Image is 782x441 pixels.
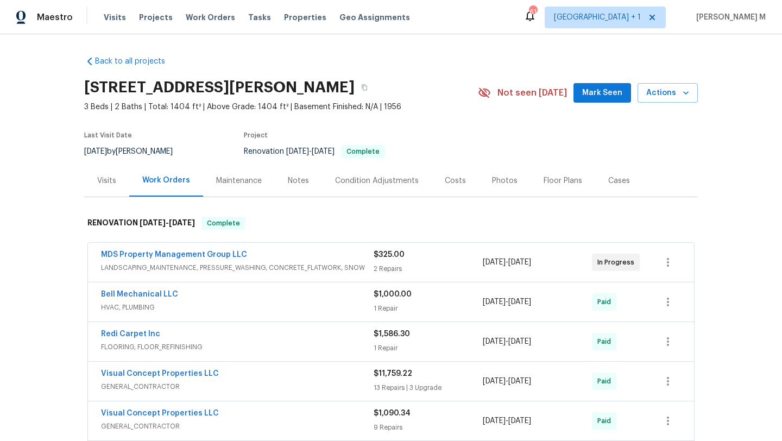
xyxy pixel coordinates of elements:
[84,132,132,138] span: Last Visit Date
[374,303,483,314] div: 1 Repair
[84,145,186,158] div: by [PERSON_NAME]
[186,12,235,23] span: Work Orders
[97,175,116,186] div: Visits
[84,82,355,93] h2: [STREET_ADDRESS][PERSON_NAME]
[84,102,478,112] span: 3 Beds | 2 Baths | Total: 1404 ft² | Above Grade: 1404 ft² | Basement Finished: N/A | 1956
[483,417,506,425] span: [DATE]
[101,342,374,352] span: FLOORING, FLOOR_REFINISHING
[374,422,483,433] div: 9 Repairs
[544,175,582,186] div: Floor Plans
[248,14,271,21] span: Tasks
[483,415,531,426] span: -
[101,409,219,417] a: Visual Concept Properties LLC
[597,257,639,268] span: In Progress
[84,148,107,155] span: [DATE]
[374,251,405,259] span: $325.00
[483,298,506,306] span: [DATE]
[483,259,506,266] span: [DATE]
[638,83,698,103] button: Actions
[101,421,374,432] span: GENERAL_CONTRACTOR
[84,206,698,241] div: RENOVATION [DATE]-[DATE]Complete
[374,291,412,298] span: $1,000.00
[169,219,195,226] span: [DATE]
[483,376,531,387] span: -
[142,175,190,186] div: Work Orders
[483,336,531,347] span: -
[140,219,195,226] span: -
[101,262,374,273] span: LANDSCAPING_MAINTENANCE, PRESSURE_WASHING, CONCRETE_FLATWORK, SNOW
[374,382,483,393] div: 13 Repairs | 3 Upgrade
[284,12,326,23] span: Properties
[84,56,188,67] a: Back to all projects
[597,376,615,387] span: Paid
[37,12,73,23] span: Maestro
[445,175,466,186] div: Costs
[139,12,173,23] span: Projects
[104,12,126,23] span: Visits
[508,417,531,425] span: [DATE]
[355,78,374,97] button: Copy Address
[203,218,244,229] span: Complete
[573,83,631,103] button: Mark Seen
[374,370,412,377] span: $11,759.22
[374,409,411,417] span: $1,090.34
[483,257,531,268] span: -
[312,148,335,155] span: [DATE]
[597,336,615,347] span: Paid
[339,12,410,23] span: Geo Assignments
[483,338,506,345] span: [DATE]
[492,175,518,186] div: Photos
[529,7,537,17] div: 61
[483,377,506,385] span: [DATE]
[87,217,195,230] h6: RENOVATION
[597,415,615,426] span: Paid
[374,263,483,274] div: 2 Repairs
[508,298,531,306] span: [DATE]
[554,12,641,23] span: [GEOGRAPHIC_DATA] + 1
[335,175,419,186] div: Condition Adjustments
[244,148,385,155] span: Renovation
[497,87,567,98] span: Not seen [DATE]
[101,302,374,313] span: HVAC, PLUMBING
[342,148,384,155] span: Complete
[374,343,483,354] div: 1 Repair
[374,330,410,338] span: $1,586.30
[646,86,689,100] span: Actions
[244,132,268,138] span: Project
[608,175,630,186] div: Cases
[101,370,219,377] a: Visual Concept Properties LLC
[508,377,531,385] span: [DATE]
[286,148,335,155] span: -
[101,291,178,298] a: Bell Mechanical LLC
[101,251,247,259] a: MDS Property Management Group LLC
[692,12,766,23] span: [PERSON_NAME] M
[597,297,615,307] span: Paid
[140,219,166,226] span: [DATE]
[483,297,531,307] span: -
[508,338,531,345] span: [DATE]
[101,330,160,338] a: Redi Carpet Inc
[101,381,374,392] span: GENERAL_CONTRACTOR
[582,86,622,100] span: Mark Seen
[216,175,262,186] div: Maintenance
[286,148,309,155] span: [DATE]
[288,175,309,186] div: Notes
[508,259,531,266] span: [DATE]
